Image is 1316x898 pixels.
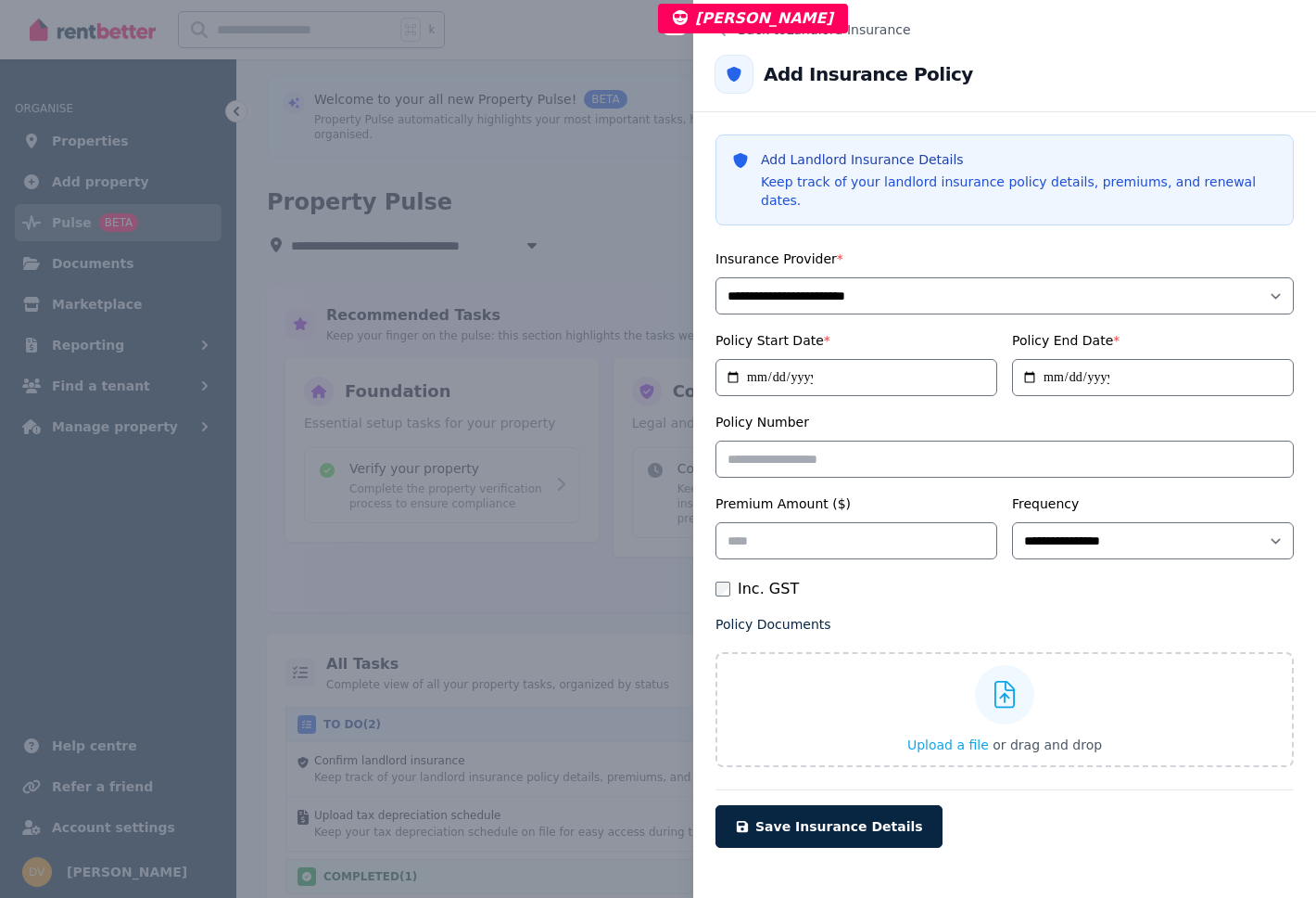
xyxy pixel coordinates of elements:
button: Save Insurance Details [715,805,943,848]
span: or drag and drop [993,738,1102,752]
label: Premium Amount ($) [715,496,851,511]
p: Policy Documents [715,615,1294,634]
h3: Add Landlord Insurance Details [761,150,1278,169]
span: Save Insurance Details [755,819,923,834]
label: Policy End Date [1012,333,1120,348]
p: Keep track of your landlord insurance policy details, premiums, and renewal dates. [761,173,1278,210]
button: Upload a file or drag and drop [907,736,1102,754]
h2: Add Insurance Policy [764,61,973,87]
input: Inc. GST [715,582,730,597]
span: Back to Landlord Insurance [738,20,911,39]
label: Inc. GST [715,578,799,600]
span: Upload a file [907,738,989,752]
label: Policy Number [715,415,809,430]
label: Frequency [1012,496,1079,511]
label: Insurance Provider [715,251,843,266]
button: Back toLandlord Insurance [693,7,1316,52]
label: Policy Start Date [715,333,830,348]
